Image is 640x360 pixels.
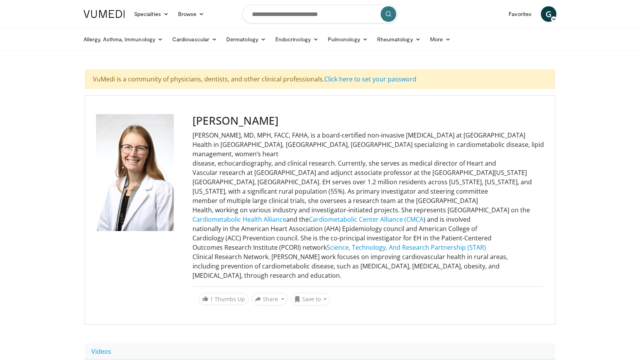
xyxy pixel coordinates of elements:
a: Rheumatology [372,32,425,47]
a: Favorites [504,6,536,22]
h3: [PERSON_NAME] [192,114,544,127]
span: 1 [210,295,213,303]
a: Science, Technology, And Research Partnership (STAR) [327,243,486,252]
a: Dermatology [222,32,271,47]
a: Pulmonology [323,32,372,47]
a: Specialties [129,6,173,22]
a: Click here to set your password [324,75,416,83]
img: VuMedi Logo [84,10,125,18]
p: [PERSON_NAME], MD, MPH, FACC, FAHA, is a board-certified non-invasive [MEDICAL_DATA] at [GEOGRAPH... [192,131,544,280]
a: Videos [85,343,118,360]
a: 1 Thumbs Up [199,293,248,305]
button: Share [252,293,288,305]
input: Search topics, interventions [242,5,398,23]
a: Allergy, Asthma, Immunology [79,32,168,47]
a: More [425,32,455,47]
button: Save to [291,293,330,305]
a: Browse [173,6,209,22]
a: Endocrinology [271,32,323,47]
a: Cardiometabolic Health Alliance [192,215,286,224]
div: VuMedi is a community of physicians, dentists, and other clinical professionals. [85,69,555,89]
a: Cardiometabolic Center Alliance (CMCA [309,215,423,224]
a: Cardiovascular [168,32,222,47]
a: G [541,6,556,22]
